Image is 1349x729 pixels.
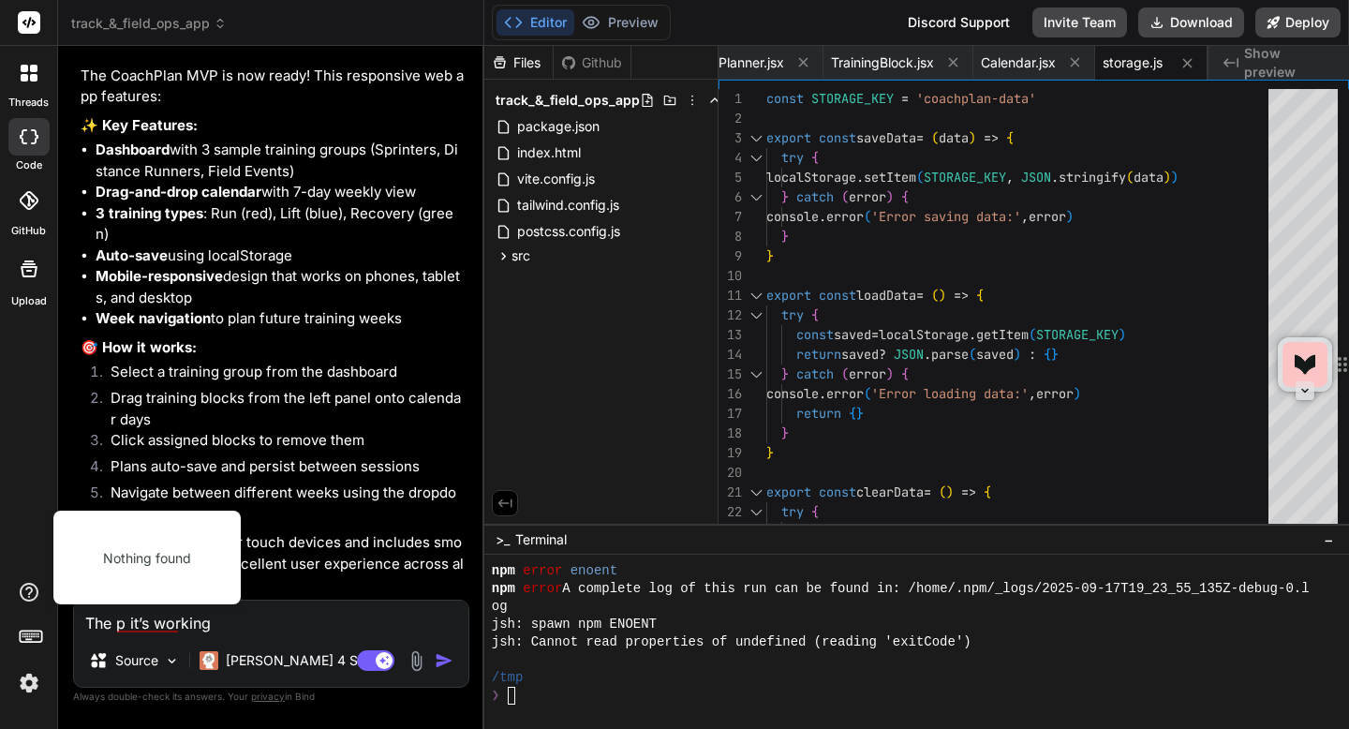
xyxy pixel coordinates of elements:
[856,169,864,186] span: .
[96,308,466,330] li: to plan future training weeks
[719,227,742,246] div: 8
[96,267,223,285] strong: Mobile-responsive
[819,208,826,225] span: .
[744,187,768,207] div: Click to collapse the range.
[841,188,849,205] span: (
[781,188,789,205] span: }
[719,286,742,305] div: 11
[781,306,804,323] span: try
[1029,346,1036,363] span: :
[796,346,841,363] span: return
[96,204,203,222] strong: 3 training types
[1119,326,1126,343] span: )
[819,385,826,402] span: .
[781,228,789,245] span: }
[200,651,218,670] img: Claude 4 Sonnet
[781,424,789,441] span: }
[719,266,742,286] div: 10
[515,141,583,164] span: index.html
[484,53,553,72] div: Files
[939,287,946,304] span: )
[96,183,261,201] strong: Drag-and-drop calendar
[96,362,466,388] li: Select a training group from the dashboard
[886,188,894,205] span: )
[766,129,811,146] span: export
[1066,208,1074,225] span: )
[523,580,562,598] span: error
[841,365,849,382] span: (
[811,503,819,520] span: {
[826,208,864,225] span: error
[1324,530,1334,549] span: −
[849,188,886,205] span: error
[226,651,365,670] p: [PERSON_NAME] 4 S..
[1014,346,1021,363] span: )
[744,286,768,305] div: Click to collapse the range.
[766,484,811,500] span: export
[1051,346,1059,363] span: }
[864,385,871,402] span: (
[819,287,856,304] span: const
[811,149,819,166] span: {
[719,463,742,483] div: 20
[871,326,879,343] span: =
[766,169,856,186] span: localStorage
[515,115,601,138] span: package.json
[946,523,1029,540] span: STORAGE_KEY
[1029,523,1036,540] span: )
[969,129,976,146] span: )
[939,523,946,540] span: (
[96,245,466,267] li: using localStorage
[8,95,49,111] label: threads
[719,522,742,542] div: 23
[523,562,562,580] span: error
[1044,346,1051,363] span: {
[492,687,499,705] span: ❯
[251,691,285,702] span: privacy
[96,309,211,327] strong: Week navigation
[96,140,466,182] li: with 3 sample training groups (Sprinters, Distance Runners, Field Events)
[819,484,856,500] span: const
[864,169,916,186] span: setItem
[1320,525,1338,555] button: −
[901,90,909,107] span: =
[96,483,466,525] li: Navigate between different weeks using the dropdown
[766,385,819,402] span: console
[1029,326,1036,343] span: (
[515,194,621,216] span: tailwind.config.js
[719,443,742,463] div: 19
[554,53,630,72] div: Github
[886,365,894,382] span: )
[931,129,939,146] span: (
[744,305,768,325] div: Click to collapse the range.
[1074,385,1081,402] span: )
[96,456,466,483] li: Plans auto-save and persist between sessions
[492,562,515,580] span: npm
[497,9,574,36] button: Editor
[1059,169,1126,186] span: stringify
[796,326,834,343] span: const
[826,385,864,402] span: error
[856,405,864,422] span: }
[976,287,984,304] span: {
[931,287,939,304] span: (
[856,484,924,500] span: clearData
[406,650,427,672] img: attachment
[766,444,774,461] span: }
[719,384,742,404] div: 16
[1006,129,1014,146] span: {
[492,633,971,651] span: jsh: Cannot read properties of undefined (reading 'exitCode')
[976,326,1029,343] span: getItem
[984,129,999,146] span: =>
[856,129,916,146] span: saveData
[939,484,946,500] span: (
[719,502,742,522] div: 22
[856,287,916,304] span: loadData
[954,287,969,304] span: =>
[719,424,742,443] div: 18
[849,405,856,422] span: {
[1255,7,1341,37] button: Deploy
[1032,7,1127,37] button: Invite Team
[719,187,742,207] div: 6
[96,388,466,430] li: Drag training blocks from the left panel onto calendar days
